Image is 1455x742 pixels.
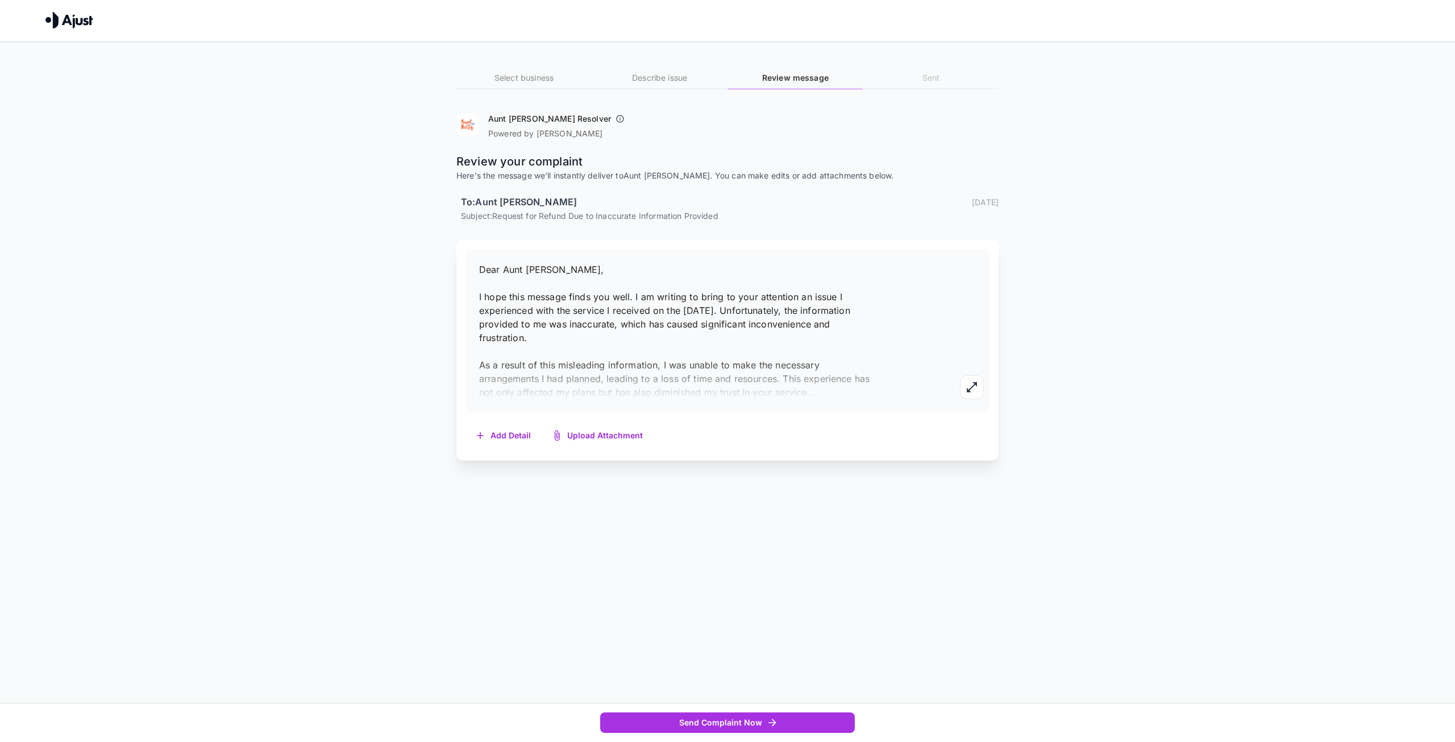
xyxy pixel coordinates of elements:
[488,128,629,139] p: Powered by [PERSON_NAME]
[479,264,870,398] span: Dear Aunt [PERSON_NAME], I hope this message finds you well. I am writing to bring to your attent...
[542,424,654,447] button: Upload Attachment
[461,210,999,222] p: Subject: Request for Refund Due to Inaccurate Information Provided
[461,195,577,210] h6: To: Aunt [PERSON_NAME]
[45,11,93,28] img: Ajust
[807,387,815,398] span: ...
[727,72,863,84] h6: Review message
[456,72,592,84] h6: Select business
[465,424,542,447] button: Add Detail
[456,113,479,136] img: Aunt Betty
[972,196,999,208] p: [DATE]
[600,712,855,733] button: Send Complaint Now
[456,170,999,181] p: Here's the message we'll instantly deliver to Aunt [PERSON_NAME] . You can make edits or add atta...
[488,113,611,125] h6: Aunt [PERSON_NAME] Resolver
[863,72,999,84] h6: Sent
[592,72,727,84] h6: Describe issue
[456,153,999,170] p: Review your complaint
